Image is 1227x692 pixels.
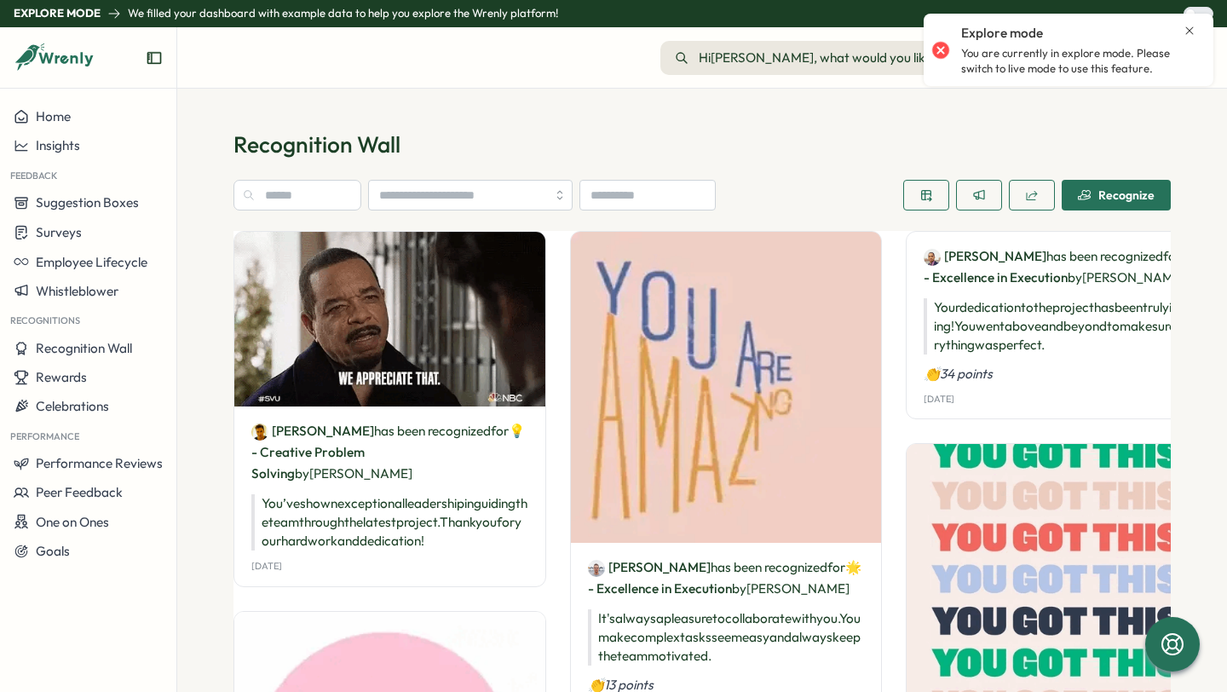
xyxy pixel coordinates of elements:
[588,560,605,577] img: Ethan Lewis
[36,340,132,356] span: Recognition Wall
[588,556,865,599] p: has been recognized by [PERSON_NAME]
[1183,24,1196,37] button: Close notification
[14,6,101,21] p: Explore Mode
[924,247,1046,266] a: James Johnson[PERSON_NAME]
[251,420,528,484] p: has been recognized by [PERSON_NAME]
[36,137,80,153] span: Insights
[961,46,1196,76] p: You are currently in explore mode. Please switch to live mode to use this feature.
[571,232,882,543] img: Recognition Image
[1163,248,1181,264] span: for
[233,130,1171,159] p: Recognition Wall
[36,254,147,270] span: Employee Lifecycle
[36,224,82,240] span: Surveys
[128,6,558,21] p: We filled your dashboard with example data to help you explore the Wrenly platform!
[36,514,109,530] span: One on Ones
[146,49,163,66] button: Expand sidebar
[1062,180,1171,210] button: Recognize
[924,394,954,405] p: [DATE]
[251,422,374,441] a: Emily Davis[PERSON_NAME]
[1078,188,1155,202] div: Recognize
[251,423,525,482] span: 💡 - Creative Problem Solving
[924,298,1201,355] p: Your dedication to the project has been truly inspiring! You went above and beyond to make sure e...
[588,609,865,666] p: It's always a pleasure to collaborate with you. You make complex tasks seem easy and always keep ...
[36,398,109,414] span: Celebrations
[234,232,545,407] img: Recognition Image
[491,423,509,439] span: for
[588,559,861,597] span: 🌟 - Excellence in Execution
[36,484,123,500] span: Peer Feedback
[924,249,941,266] img: James Johnson
[251,424,268,441] img: Emily Davis
[924,245,1201,288] p: has been recognized by [PERSON_NAME]
[924,365,1201,383] p: 👏34 points
[251,494,528,551] p: You’ve shown exceptional leadership in guiding the team through the latest project. Thank you for...
[36,543,70,559] span: Goals
[660,41,987,75] button: Hi[PERSON_NAME], what would you like to do?
[827,559,845,575] span: for
[36,108,71,124] span: Home
[36,369,87,385] span: Rewards
[588,558,711,577] a: Ethan Lewis[PERSON_NAME]
[36,283,118,299] span: Whistleblower
[36,455,163,471] span: Performance Reviews
[251,561,282,572] p: [DATE]
[699,49,972,67] span: Hi [PERSON_NAME] , what would you like to do?
[36,194,139,210] span: Suggestion Boxes
[961,24,1043,43] p: Explore mode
